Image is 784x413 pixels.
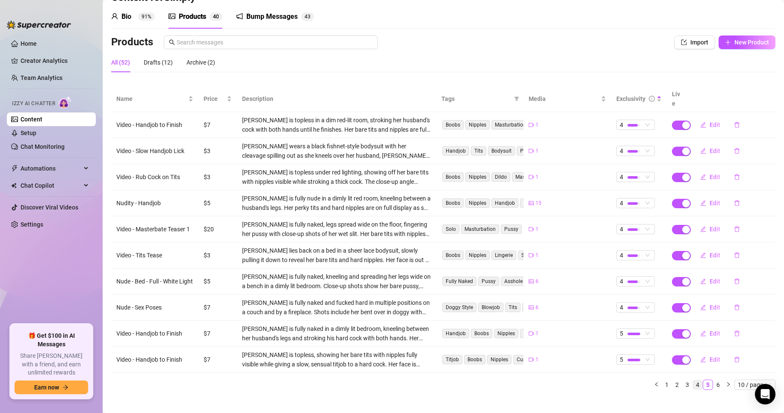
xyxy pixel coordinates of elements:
th: Name [111,86,198,112]
span: Lingerie [491,251,516,260]
span: Boobs [442,120,464,130]
li: 1 [662,380,672,390]
span: Boobs [442,172,464,182]
button: Edit [693,118,727,132]
td: $7 [198,112,237,138]
button: left [651,380,662,390]
span: edit [700,174,706,180]
button: Edit [693,196,727,210]
span: user [111,13,118,20]
td: $5 [198,268,237,295]
span: POV [517,146,534,156]
span: Doggy Style [442,303,476,312]
span: Price [204,94,225,103]
span: delete [734,226,740,232]
sup: 40 [210,12,222,21]
span: delete [734,278,740,284]
a: Chat Monitoring [21,143,65,150]
span: filter [514,96,519,101]
th: Price [198,86,237,112]
span: video-camera [529,227,534,232]
span: picture [529,305,534,310]
span: 15 [535,199,541,207]
span: Boobs [471,329,492,338]
span: 1 [535,147,538,155]
span: info-circle [649,96,655,102]
span: Edit [710,252,720,259]
span: delete [734,252,740,258]
td: $5 [198,190,237,216]
span: plus [725,39,731,45]
span: Girl on Boy [520,329,552,338]
span: import [681,39,687,45]
span: Nipples [487,355,512,364]
span: 1 [535,225,538,233]
td: Video - Handjob to Finish [111,321,198,347]
button: Edit [693,248,727,262]
button: delete [727,196,747,210]
img: logo-BBDzfeDw.svg [7,21,71,29]
span: thunderbolt [11,165,18,172]
span: delete [734,122,740,128]
button: Edit [693,144,727,158]
span: edit [700,304,706,310]
th: Live [667,86,688,112]
img: AI Chatter [59,96,72,109]
span: delete [734,304,740,310]
td: $3 [198,138,237,164]
span: Edit [710,121,720,128]
span: edit [700,357,706,363]
a: 5 [703,380,713,389]
div: Bio [121,12,131,22]
span: Pussy [478,277,499,286]
li: Next Page [723,380,734,390]
span: 4 [620,224,623,234]
span: 4 [305,14,308,20]
div: Open Intercom Messenger [755,384,775,404]
li: Previous Page [651,380,662,390]
td: $3 [198,164,237,190]
button: delete [727,222,747,236]
span: Edit [710,226,720,233]
span: 5 [620,355,623,364]
span: Masturbation [512,172,550,182]
div: [PERSON_NAME] is topless under red lighting, showing off her bare tits with nipples visible while... [242,168,431,186]
span: video-camera [529,122,534,127]
div: Archive (2) [186,58,215,67]
span: Media [529,94,599,103]
div: Drafts (12) [144,58,173,67]
a: Team Analytics [21,74,62,81]
a: Creator Analytics [21,54,89,68]
th: Media [524,86,611,112]
span: edit [700,148,706,154]
span: 1 [535,121,538,129]
span: video-camera [529,148,534,153]
span: Chat Copilot [21,179,81,192]
span: Boobs [464,355,485,364]
span: video-camera [529,357,534,362]
span: Handjob [442,329,469,338]
div: All (52) [111,58,130,67]
button: Import [674,35,715,49]
button: right [723,380,734,390]
span: 4 [620,172,623,182]
span: Izzy AI Chatter [12,100,55,108]
button: delete [727,301,747,314]
a: Settings [21,221,43,228]
div: Products [179,12,206,22]
span: edit [700,226,706,232]
td: Video - Slow Handjob Lick [111,138,198,164]
span: picture [529,201,534,206]
div: [PERSON_NAME] is fully naked and fucked hard in multiple positions on a couch and by a fireplace.... [242,298,431,317]
button: delete [727,118,747,132]
span: Asshole [501,277,526,286]
span: 10 / page [738,380,772,389]
button: Edit [693,222,727,236]
span: Striptease [518,251,548,260]
li: 3 [682,380,692,390]
span: edit [700,200,706,206]
button: Edit [693,274,727,288]
sup: 91% [138,12,155,21]
span: 4 [620,198,623,208]
span: notification [236,13,243,20]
